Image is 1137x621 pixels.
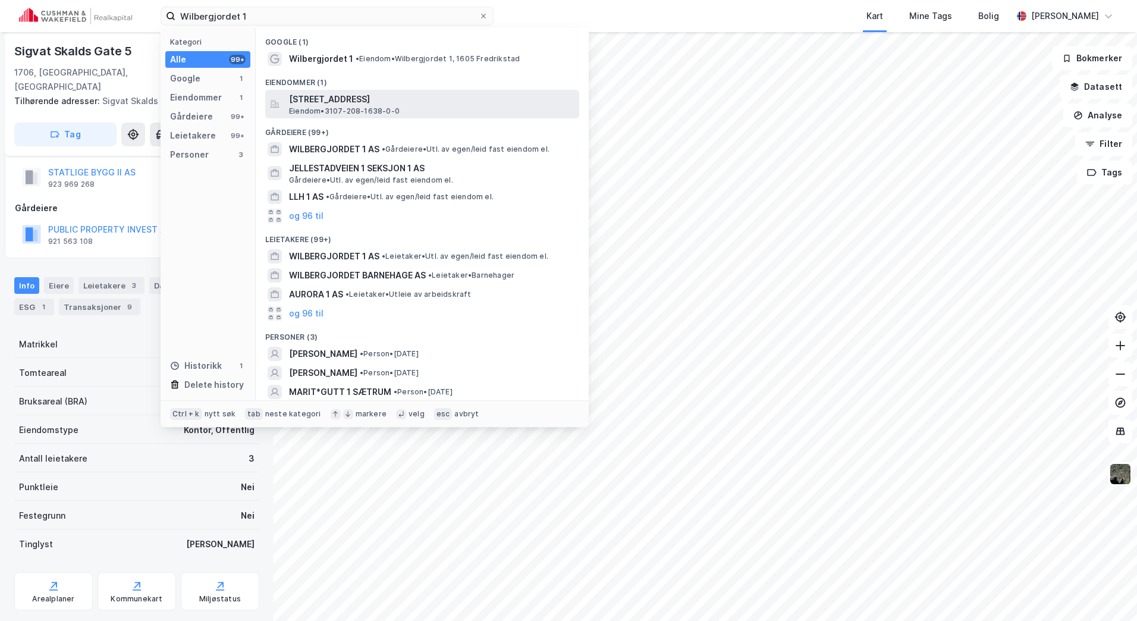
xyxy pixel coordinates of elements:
span: Eiendom • Wilbergjordet 1, 1605 Fredrikstad [356,54,520,64]
div: Personer (3) [256,323,589,344]
span: Eiendom • 3107-208-1638-0-0 [289,106,400,116]
div: 1 [236,361,246,371]
div: markere [356,409,387,419]
button: og 96 til [289,209,323,223]
div: Google [170,71,200,86]
div: Leietakere [170,128,216,143]
div: Kommunekart [111,594,162,604]
span: WILBERGJORDET 1 AS [289,142,379,156]
div: tab [245,408,263,420]
div: 921 563 108 [48,237,93,246]
div: Arealplaner [32,594,74,604]
div: velg [409,409,425,419]
div: Eiendommer [170,90,222,105]
div: Tinglyst [19,537,53,551]
div: 1 [236,93,246,102]
div: 99+ [229,55,246,64]
div: Eiere [44,277,74,294]
div: Gårdeiere [15,201,259,215]
iframe: Chat Widget [1078,564,1137,621]
button: Tag [14,123,117,146]
button: Tags [1077,161,1132,184]
span: Person • [DATE] [394,387,453,397]
span: Person • [DATE] [360,349,419,359]
span: Gårdeiere • Utl. av egen/leid fast eiendom el. [289,175,453,185]
span: Gårdeiere • Utl. av egen/leid fast eiendom el. [326,192,494,202]
div: ESG [14,299,54,315]
button: Bokmerker [1052,46,1132,70]
div: Kontor, Offentlig [184,423,255,437]
div: Antall leietakere [19,451,87,466]
div: Kategori [170,37,250,46]
div: 3 [249,451,255,466]
div: Festegrunn [19,509,65,523]
span: Person • [DATE] [360,368,419,378]
div: Personer [170,148,209,162]
span: [STREET_ADDRESS] [289,92,574,106]
button: og 96 til [289,306,323,321]
div: Delete history [184,378,244,392]
span: Leietaker • Utleie av arbeidskraft [346,290,472,299]
span: WILBERGJORDET BARNEHAGE AS [289,268,426,283]
div: 1706, [GEOGRAPHIC_DATA], [GEOGRAPHIC_DATA] [14,65,191,94]
div: Tomteareal [19,366,67,380]
div: Nei [241,480,255,494]
span: • [360,368,363,377]
div: 99+ [229,131,246,140]
span: • [382,252,385,261]
span: [PERSON_NAME] [289,366,357,380]
div: neste kategori [265,409,321,419]
img: cushman-wakefield-realkapital-logo.202ea83816669bd177139c58696a8fa1.svg [19,8,132,24]
span: [PERSON_NAME] [289,347,357,361]
span: WILBERGJORDET 1 AS [289,249,379,264]
div: [PERSON_NAME] [186,537,255,551]
span: • [346,290,349,299]
button: Datasett [1060,75,1132,99]
div: Eiendomstype [19,423,78,437]
input: Søk på adresse, matrikkel, gårdeiere, leietakere eller personer [175,7,479,25]
div: Miljøstatus [199,594,241,604]
div: 9 [124,301,136,313]
span: • [382,145,385,153]
div: [PERSON_NAME] [1031,9,1099,23]
img: 9k= [1109,463,1132,485]
div: Gårdeiere (99+) [256,118,589,140]
span: AURORA 1 AS [289,287,343,302]
span: • [394,387,397,396]
div: Gårdeiere [170,109,213,124]
span: Wilbergjordet 1 [289,52,353,66]
button: Analyse [1063,103,1132,127]
div: nytt søk [205,409,236,419]
span: • [428,271,432,280]
div: Mine Tags [909,9,952,23]
div: Sigvat Skalds Gate 3 [14,94,250,108]
div: Google (1) [256,28,589,49]
span: LLH 1 AS [289,190,323,204]
span: • [360,349,363,358]
div: Kart [866,9,883,23]
div: 3 [128,280,140,291]
div: avbryt [454,409,479,419]
span: Tilhørende adresser: [14,96,102,106]
div: 3 [236,150,246,159]
div: Matrikkel [19,337,58,352]
div: Ctrl + k [170,408,202,420]
span: • [356,54,359,63]
span: MARIT*GUTT 1 SÆTRUM [289,385,391,399]
div: Sigvat Skalds Gate 5 [14,42,134,61]
span: Leietaker • Barnehager [428,271,514,280]
span: JELLESTADVEIEN 1 SEKSJON 1 AS [289,161,574,175]
div: Historikk [170,359,222,373]
div: Alle [170,52,186,67]
div: 1 [236,74,246,83]
button: Filter [1075,132,1132,156]
span: • [326,192,329,201]
div: Transaksjoner [59,299,140,315]
div: Bolig [978,9,999,23]
div: Leietakere [78,277,145,294]
div: 99+ [229,112,246,121]
div: esc [434,408,453,420]
div: Datasett [149,277,208,294]
div: Nei [241,509,255,523]
div: 1 [37,301,49,313]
